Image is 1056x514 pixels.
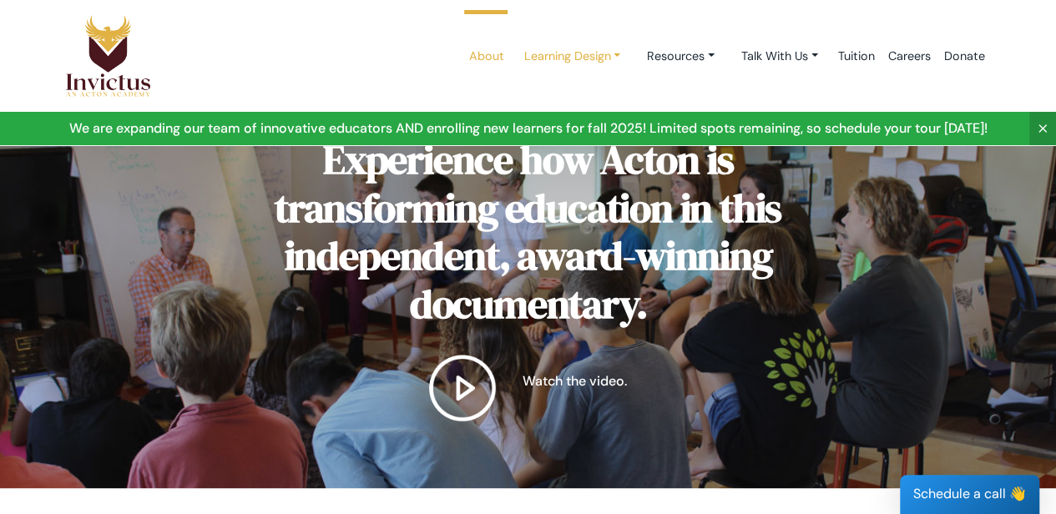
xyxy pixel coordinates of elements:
a: Watch the video. [224,355,833,421]
a: Tuition [831,21,882,92]
a: Donate [937,21,992,92]
a: Careers [882,21,937,92]
img: Logo [65,14,152,98]
a: Resources [634,41,728,72]
p: Watch the video. [523,372,627,391]
h2: Experience how Acton is transforming education in this independent, award-winning documentary. [224,136,833,328]
div: Schedule a call 👋 [900,475,1039,514]
a: Learning Design [510,41,634,72]
a: Talk With Us [728,41,831,72]
a: About [462,21,510,92]
img: play button [429,355,496,421]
